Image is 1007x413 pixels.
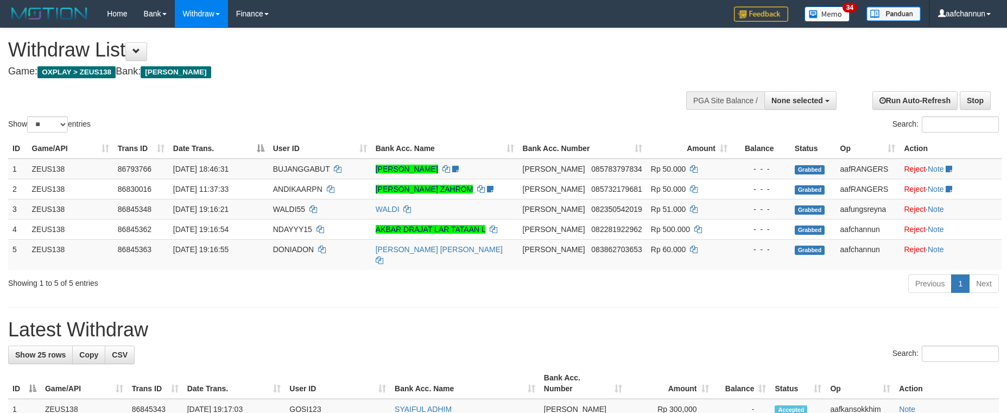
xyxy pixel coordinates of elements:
[922,346,999,362] input: Search:
[928,205,944,214] a: Note
[8,239,28,270] td: 5
[922,116,999,133] input: Search:
[173,185,229,193] span: [DATE] 11:37:33
[376,185,473,193] a: [PERSON_NAME] ZAHROM
[273,185,322,193] span: ANDIKAARPN
[928,245,944,254] a: Note
[651,185,686,193] span: Rp 50.000
[28,199,113,219] td: ZEUS138
[900,139,1002,159] th: Action
[523,205,585,214] span: [PERSON_NAME]
[8,273,411,289] div: Showing 1 to 5 of 5 entries
[969,274,999,293] a: Next
[118,225,151,234] span: 86845362
[8,5,91,22] img: MOTION_logo.png
[376,225,486,234] a: AKBAR DRAJAT LAR TATAAN L
[173,205,229,214] span: [DATE] 19:16:21
[118,165,151,173] span: 86793766
[105,346,135,364] a: CSV
[8,39,661,61] h1: Withdraw List
[928,165,944,173] a: Note
[591,185,642,193] span: Copy 085732179681 to clipboard
[523,245,585,254] span: [PERSON_NAME]
[960,91,991,110] a: Stop
[173,165,229,173] span: [DATE] 18:46:31
[928,185,944,193] a: Note
[843,3,857,12] span: 34
[904,225,926,234] a: Reject
[173,225,229,234] span: [DATE] 19:16:54
[169,139,269,159] th: Date Trans.: activate to sort column descending
[591,205,642,214] span: Copy 082350542019 to clipboard
[8,219,28,239] td: 4
[523,225,585,234] span: [PERSON_NAME]
[647,139,732,159] th: Amount: activate to sort column ascending
[892,116,999,133] label: Search:
[904,165,926,173] a: Reject
[651,205,686,214] span: Rp 51.000
[8,346,73,364] a: Show 25 rows
[118,185,151,193] span: 86830016
[651,245,686,254] span: Rp 60.000
[866,7,921,21] img: panduan.png
[795,205,825,215] span: Grabbed
[836,139,900,159] th: Op: activate to sort column ascending
[826,368,895,399] th: Op: activate to sort column ascending
[523,185,585,193] span: [PERSON_NAME]
[736,164,786,174] div: - - -
[836,159,900,179] td: aafRANGERS
[8,139,28,159] th: ID
[273,245,314,254] span: DONIADON
[390,368,540,399] th: Bank Acc. Name: activate to sort column ascending
[518,139,647,159] th: Bank Acc. Number: activate to sort column ascending
[951,274,970,293] a: 1
[732,139,790,159] th: Balance
[28,239,113,270] td: ZEUS138
[28,219,113,239] td: ZEUS138
[273,205,305,214] span: WALDI55
[118,245,151,254] span: 86845363
[8,199,28,219] td: 3
[900,199,1002,219] td: ·
[904,245,926,254] a: Reject
[895,368,999,399] th: Action
[8,319,999,341] h1: Latest Withdraw
[173,245,229,254] span: [DATE] 19:16:55
[764,91,837,110] button: None selected
[651,225,690,234] span: Rp 500.000
[686,91,764,110] div: PGA Site Balance /
[736,224,786,235] div: - - -
[113,139,169,159] th: Trans ID: activate to sort column ascending
[651,165,686,173] span: Rp 50.000
[928,225,944,234] a: Note
[79,351,98,359] span: Copy
[836,239,900,270] td: aafchannun
[713,368,771,399] th: Balance: activate to sort column ascending
[836,199,900,219] td: aafungsreyna
[523,165,585,173] span: [PERSON_NAME]
[269,139,371,159] th: User ID: activate to sort column ascending
[8,368,41,399] th: ID: activate to sort column descending
[8,66,661,77] h4: Game: Bank:
[371,139,518,159] th: Bank Acc. Name: activate to sort column ascending
[904,205,926,214] a: Reject
[805,7,850,22] img: Button%20Memo.svg
[904,185,926,193] a: Reject
[41,368,128,399] th: Game/API: activate to sort column ascending
[795,226,825,235] span: Grabbed
[591,245,642,254] span: Copy 083862703653 to clipboard
[28,139,113,159] th: Game/API: activate to sort column ascending
[285,368,390,399] th: User ID: activate to sort column ascending
[770,368,826,399] th: Status: activate to sort column ascending
[112,351,128,359] span: CSV
[273,225,312,234] span: NDAYYY15
[872,91,958,110] a: Run Auto-Refresh
[836,179,900,199] td: aafRANGERS
[141,66,211,78] span: [PERSON_NAME]
[376,205,400,214] a: WALDI
[736,184,786,195] div: - - -
[376,165,438,173] a: [PERSON_NAME]
[37,66,116,78] span: OXPLAY > ZEUS138
[892,346,999,362] label: Search:
[795,246,825,255] span: Grabbed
